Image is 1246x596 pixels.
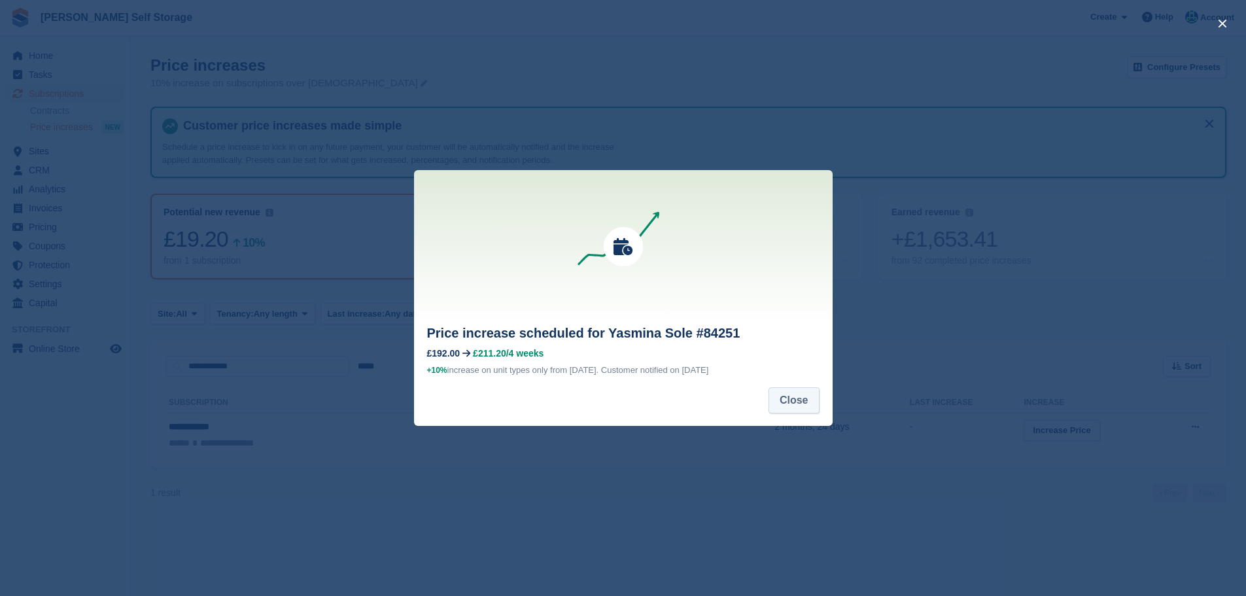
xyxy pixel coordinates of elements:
[473,348,506,359] span: £211.20
[769,387,820,413] button: Close
[601,365,709,375] span: Customer notified on [DATE]
[427,323,820,343] h2: Price increase scheduled for Yasmina Sole #84251
[506,348,544,359] span: /4 weeks
[1212,13,1233,34] button: close
[427,364,447,377] div: +10%
[427,348,460,359] div: £192.00
[427,365,599,375] span: increase on unit types only from [DATE].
